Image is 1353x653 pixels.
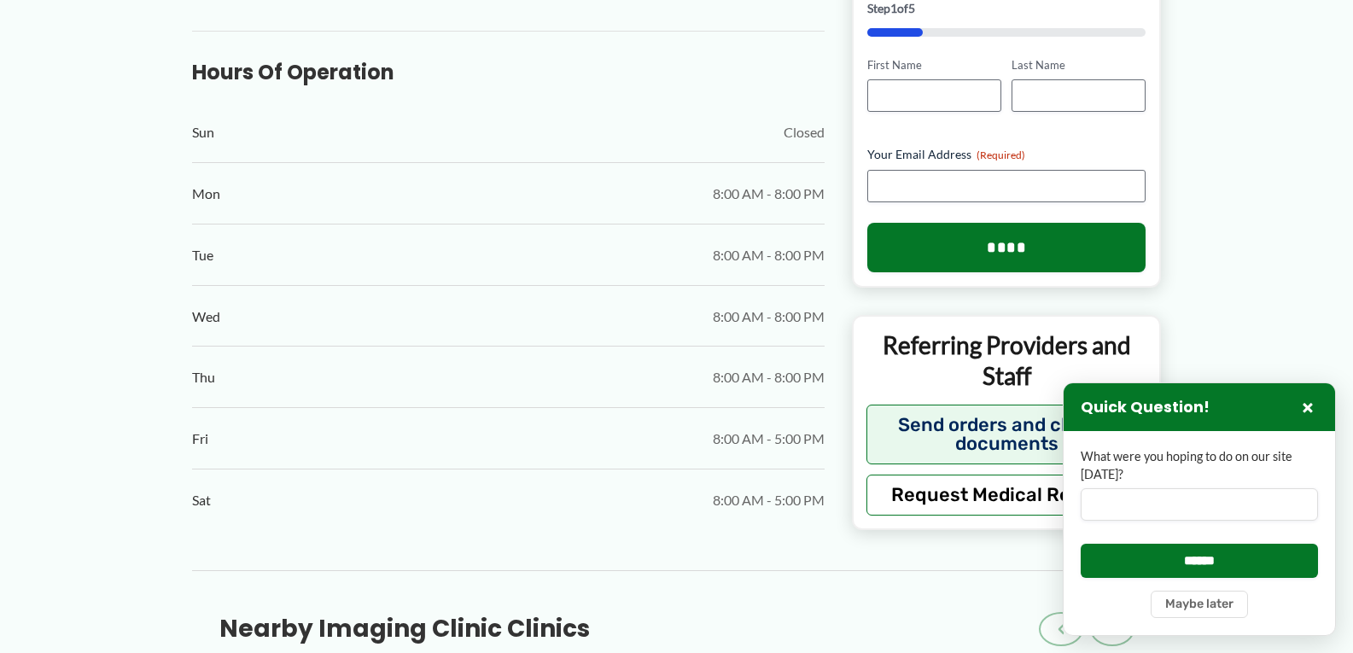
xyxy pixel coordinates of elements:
[1081,448,1318,483] label: What were you hoping to do on our site [DATE]?
[1151,591,1248,618] button: Maybe later
[866,404,1147,464] button: Send orders and clinical documents
[192,59,825,85] h3: Hours of Operation
[1039,612,1083,646] button: ‹
[866,329,1147,392] p: Referring Providers and Staff
[192,181,220,207] span: Mon
[1012,56,1146,73] label: Last Name
[784,120,825,145] span: Closed
[977,149,1025,161] span: (Required)
[1058,619,1064,639] span: ‹
[867,146,1146,163] label: Your Email Address
[713,304,825,329] span: 8:00 AM - 8:00 PM
[713,242,825,268] span: 8:00 AM - 8:00 PM
[192,364,215,390] span: Thu
[867,56,1001,73] label: First Name
[192,304,220,329] span: Wed
[713,181,825,207] span: 8:00 AM - 8:00 PM
[867,2,1146,14] p: Step of
[1081,398,1210,417] h3: Quick Question!
[192,242,213,268] span: Tue
[713,426,825,452] span: 8:00 AM - 5:00 PM
[713,364,825,390] span: 8:00 AM - 8:00 PM
[192,120,214,145] span: Sun
[866,474,1147,515] button: Request Medical Records
[1109,619,1116,639] span: ›
[219,614,590,644] h3: Nearby Imaging Clinic Clinics
[1298,397,1318,417] button: Close
[192,426,208,452] span: Fri
[713,487,825,513] span: 8:00 AM - 5:00 PM
[192,487,211,513] span: Sat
